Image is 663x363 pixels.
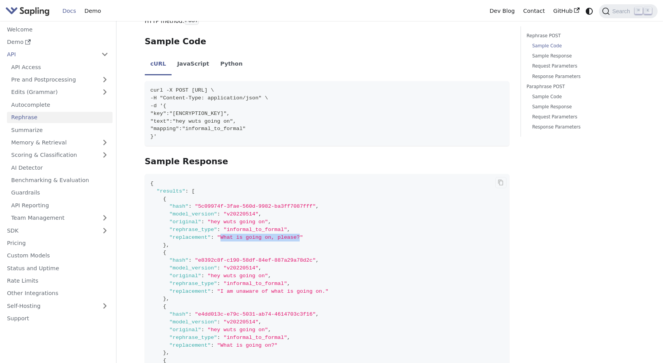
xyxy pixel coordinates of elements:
span: , [268,327,271,333]
span: "v20220514" [224,211,259,217]
span: "hey wuts going on" [208,273,268,279]
span: } [163,350,166,356]
li: Python [215,54,248,76]
a: API Reporting [7,200,113,211]
a: Status and Uptime [3,262,113,274]
span: : [211,288,214,294]
span: "mapping":"informal_to_formal" [150,126,246,132]
button: Collapse sidebar category 'API' [97,49,113,60]
span: Search [610,8,635,14]
span: "results" [157,188,186,194]
span: "I am unaware of what is going on." [217,288,328,294]
h3: Sample Response [145,156,510,167]
span: : [217,265,220,271]
span: curl -X POST [URL] \ [150,87,214,93]
a: Response Parameters [532,73,629,80]
span: : [211,234,214,240]
span: : [189,257,192,263]
span: { [163,196,166,202]
a: Welcome [3,24,113,35]
a: Pre and Postprocessing [7,74,113,85]
a: Edits (Grammar) [7,87,113,98]
span: "hash" [169,311,188,317]
a: Response Parameters [532,123,629,131]
a: Summarize [7,124,113,135]
a: Memory & Retrieval [7,137,113,148]
a: Contact [519,5,549,17]
span: { [163,250,166,255]
a: Demo [80,5,105,17]
span: "rephrase_type" [169,227,217,233]
span: "informal_to_formal" [224,227,287,233]
span: "What is going on?" [217,342,278,348]
span: "rephrase_type" [169,335,217,340]
h3: Sample Code [145,36,510,47]
a: Other Integrations [3,288,113,299]
a: Sample Response [532,52,629,60]
span: "informal_to_formal" [224,335,287,340]
span: "hey wuts going on" [208,327,268,333]
p: HTTP method: [145,17,510,26]
span: "text":"hey wuts going on", [150,118,236,124]
a: API Access [7,61,113,73]
span: : [201,273,204,279]
span: "e8392c8f-c190-58df-84ef-887a29a78d2c" [195,257,316,263]
kbd: ⌘ [635,7,642,14]
a: Sapling.ai [5,5,52,17]
span: "hash" [169,257,188,263]
a: Rephrase POST [527,32,632,40]
a: Request Parameters [532,113,629,121]
span: , [287,335,290,340]
span: "What is going on, please?" [217,234,303,240]
span: : [201,327,204,333]
span: "5c09974f-3fae-560d-9982-ba3ff7087fff" [195,203,316,209]
a: Custom Models [3,250,113,261]
span: } [163,296,166,302]
span: { [163,304,166,309]
button: Search (Command+K) [599,4,657,18]
li: cURL [145,54,172,76]
a: Team Management [7,212,113,224]
span: [ [192,188,195,194]
a: API [3,49,97,60]
span: "hash" [169,203,188,209]
span: : [189,203,192,209]
span: "v20220514" [224,265,259,271]
span: "replacement" [169,234,211,240]
span: "e4dd013c-e79c-5031-ab74-4614703c3f16" [195,311,316,317]
a: Support [3,313,113,324]
span: , [166,296,169,302]
span: "v20220514" [224,319,259,325]
span: , [316,311,319,317]
span: { [150,181,153,186]
a: Sample Response [532,103,629,111]
span: }' [150,134,156,139]
a: Self-Hosting [3,300,113,311]
span: , [166,350,169,356]
a: Pricing [3,238,113,249]
a: Request Parameters [532,63,629,70]
button: Copy code to clipboard [495,177,507,189]
a: GitHub [549,5,583,17]
span: "hey wuts going on" [208,219,268,225]
span: "original" [169,219,201,225]
span: : [189,311,192,317]
span: : [217,227,220,233]
span: "informal_to_formal" [224,281,287,287]
span: , [259,265,262,271]
button: Expand sidebar category 'SDK' [97,225,113,236]
a: Guardrails [7,187,113,198]
span: , [268,273,271,279]
a: Scoring & Classification [7,149,113,161]
span: "original" [169,327,201,333]
span: "replacement" [169,342,211,348]
span: "replacement" [169,288,211,294]
a: Rephrase [7,112,113,123]
span: , [268,219,271,225]
a: Docs [58,5,80,17]
img: Sapling.ai [5,5,50,17]
span: -H "Content-Type: application/json" \ [150,95,268,101]
span: : [217,211,220,217]
a: AI Detector [7,162,113,173]
code: POST [184,17,199,25]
